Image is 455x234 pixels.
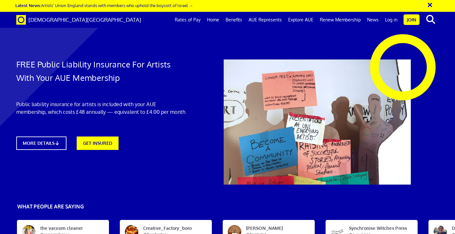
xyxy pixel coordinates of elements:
[16,136,67,150] a: MORE DETAILS
[317,12,364,28] a: Renew Membership
[364,12,382,28] a: News
[421,13,440,26] button: search
[285,12,317,28] a: Explore AUE
[15,3,193,8] a: Latest News:Artists’ Union England stands with members who uphold the boycott of Israel →
[15,3,41,8] strong: Latest News:
[16,58,187,84] h1: FREE Public Liability Insurance For Artists With Your AUE Membership
[204,12,222,28] a: Home
[12,12,146,28] a: Brand [DEMOGRAPHIC_DATA][GEOGRAPHIC_DATA]
[28,16,141,23] span: [DEMOGRAPHIC_DATA][GEOGRAPHIC_DATA]
[404,14,420,25] a: Join
[77,136,119,150] a: GET INSURED
[172,12,204,28] a: Rates of Pay
[16,100,187,116] p: Public liability insurance for artists is included with your AUE membership, which costs £48 annu...
[245,12,285,28] a: AUE Represents
[382,12,401,28] a: Log in
[222,12,245,28] a: Benefits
